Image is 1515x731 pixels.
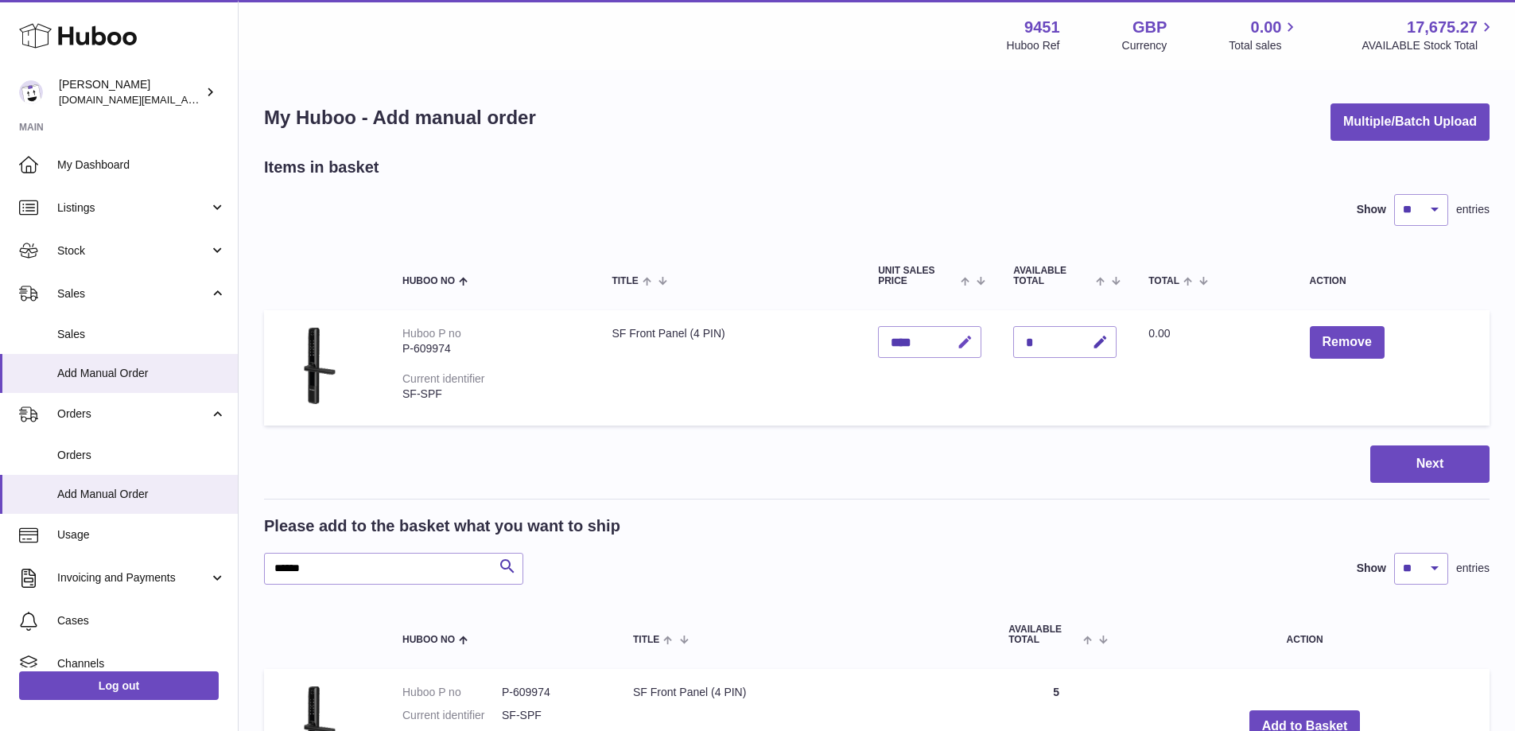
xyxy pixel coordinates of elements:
div: Action [1310,276,1474,286]
img: amir.ch@gmail.com [19,80,43,104]
div: P-609974 [402,341,580,356]
span: Listings [57,200,209,216]
div: [PERSON_NAME] [59,77,202,107]
span: Channels [57,656,226,671]
span: AVAILABLE Stock Total [1362,38,1496,53]
button: Remove [1310,326,1385,359]
div: SF-SPF [402,387,580,402]
img: SF Front Panel (4 PIN) [280,326,359,406]
span: My Dashboard [57,157,226,173]
dd: P-609974 [502,685,601,700]
span: Invoicing and Payments [57,570,209,585]
span: Add Manual Order [57,366,226,381]
span: Orders [57,406,209,422]
span: Total sales [1229,38,1299,53]
div: Current identifier [402,372,485,385]
span: Huboo no [402,276,455,286]
span: Huboo no [402,635,455,645]
a: 17,675.27 AVAILABLE Stock Total [1362,17,1496,53]
span: Sales [57,286,209,301]
span: 0.00 [1251,17,1282,38]
td: SF Front Panel (4 PIN) [596,310,862,426]
span: [DOMAIN_NAME][EMAIL_ADDRESS][DOMAIN_NAME] [59,93,317,106]
button: Next [1370,445,1490,483]
a: 0.00 Total sales [1229,17,1299,53]
span: Total [1148,276,1179,286]
h2: Please add to the basket what you want to ship [264,515,620,537]
span: Sales [57,327,226,342]
dd: SF-SPF [502,708,601,723]
span: Add Manual Order [57,487,226,502]
dt: Huboo P no [402,685,502,700]
span: entries [1456,202,1490,217]
h1: My Huboo - Add manual order [264,105,536,130]
span: Unit Sales Price [878,266,957,286]
span: Stock [57,243,209,259]
h2: Items in basket [264,157,379,178]
span: entries [1456,561,1490,576]
span: 17,675.27 [1407,17,1478,38]
span: AVAILABLE Total [1013,266,1092,286]
span: Orders [57,448,226,463]
a: Log out [19,671,219,700]
strong: GBP [1132,17,1167,38]
span: Title [612,276,638,286]
span: Cases [57,613,226,628]
div: Huboo P no [402,327,461,340]
div: Huboo Ref [1007,38,1060,53]
div: Currency [1122,38,1167,53]
button: Multiple/Batch Upload [1330,103,1490,141]
span: Title [633,635,659,645]
span: Usage [57,527,226,542]
strong: 9451 [1024,17,1060,38]
span: AVAILABLE Total [1008,624,1079,645]
dt: Current identifier [402,708,502,723]
label: Show [1357,561,1386,576]
label: Show [1357,202,1386,217]
span: 0.00 [1148,327,1170,340]
th: Action [1120,609,1490,661]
